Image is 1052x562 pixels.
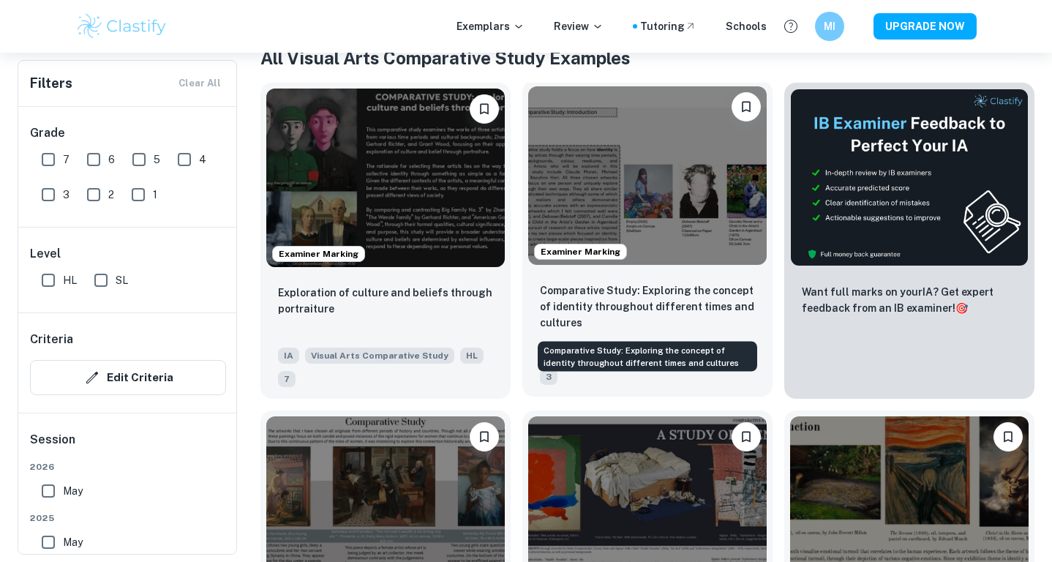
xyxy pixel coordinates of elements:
[822,18,838,34] h6: MI
[640,18,696,34] a: Tutoring
[30,73,72,94] h6: Filters
[457,18,525,34] p: Exemplars
[108,151,115,168] span: 6
[30,331,73,348] h6: Criteria
[784,83,1034,399] a: ThumbnailWant full marks on yourIA? Get expert feedback from an IB examiner!
[108,187,114,203] span: 2
[273,247,364,261] span: Examiner Marking
[199,151,206,168] span: 4
[278,371,296,387] span: 7
[460,348,484,364] span: HL
[993,422,1023,452] button: Bookmark
[873,13,977,40] button: UPGRADE NOW
[30,512,226,525] span: 2025
[63,272,77,288] span: HL
[732,422,761,452] button: Bookmark
[470,422,499,452] button: Bookmark
[75,12,168,41] img: Clastify logo
[815,12,844,41] button: MI
[153,187,157,203] span: 1
[30,245,226,263] h6: Level
[63,483,83,499] span: May
[470,94,499,124] button: Bookmark
[538,342,757,372] div: Comparative Study: Exploring the concept of identity throughout different times and cultures
[955,302,968,314] span: 🎯
[260,45,1034,71] h1: All Visual Arts Comparative Study Examples
[540,282,755,331] p: Comparative Study: Exploring the concept of identity throughout different times and cultures
[266,89,505,267] img: Visual Arts Comparative Study IA example thumbnail: Exploration of culture and beliefs throu
[278,285,493,317] p: Exploration of culture and beliefs through portraiture
[802,284,1017,316] p: Want full marks on your IA ? Get expert feedback from an IB examiner!
[554,18,604,34] p: Review
[260,83,511,399] a: Examiner MarkingBookmarkExploration of culture and beliefs through portraitureIAVisual Arts Compa...
[63,534,83,550] span: May
[30,124,226,142] h6: Grade
[778,14,803,39] button: Help and Feedback
[154,151,160,168] span: 5
[305,348,454,364] span: Visual Arts Comparative Study
[30,460,226,473] span: 2026
[528,86,767,265] img: Visual Arts Comparative Study IA example thumbnail: Comparative Study: Exploring the concept
[30,360,226,395] button: Edit Criteria
[732,92,761,121] button: Bookmark
[116,272,128,288] span: SL
[63,151,69,168] span: 7
[540,369,557,385] span: 3
[522,83,773,399] a: Examiner MarkingBookmarkComparative Study: Exploring the concept of identity throughout different...
[278,348,299,364] span: IA
[30,431,226,460] h6: Session
[790,89,1029,266] img: Thumbnail
[63,187,69,203] span: 3
[726,18,767,34] a: Schools
[535,245,626,258] span: Examiner Marking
